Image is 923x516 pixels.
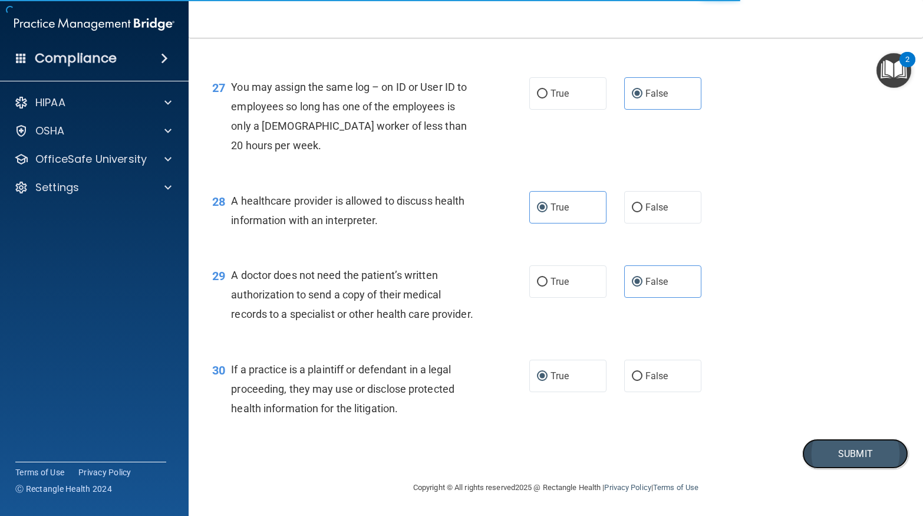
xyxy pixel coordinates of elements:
[537,203,548,212] input: True
[35,124,65,138] p: OSHA
[212,269,225,283] span: 29
[905,60,909,75] div: 2
[645,276,668,287] span: False
[231,81,467,152] span: You may assign the same log – on ID or User ID to employees so long has one of the employees is o...
[231,269,473,320] span: A doctor does not need the patient’s written authorization to send a copy of their medical record...
[35,180,79,195] p: Settings
[876,53,911,88] button: Open Resource Center, 2 new notifications
[35,152,147,166] p: OfficeSafe University
[35,50,117,67] h4: Compliance
[645,202,668,213] span: False
[632,203,642,212] input: False
[537,90,548,98] input: True
[341,469,771,507] div: Copyright © All rights reserved 2025 @ Rectangle Health | |
[78,466,131,478] a: Privacy Policy
[231,195,464,226] span: A healthcare provider is allowed to discuss health information with an interpreter.
[550,370,569,382] span: True
[14,152,172,166] a: OfficeSafe University
[212,195,225,209] span: 28
[15,483,112,495] span: Ⓒ Rectangle Health 2024
[15,466,64,478] a: Terms of Use
[645,88,668,99] span: False
[537,278,548,287] input: True
[14,180,172,195] a: Settings
[14,124,172,138] a: OSHA
[604,483,651,492] a: Privacy Policy
[35,96,65,110] p: HIPAA
[212,81,225,95] span: 27
[645,370,668,382] span: False
[14,12,174,36] img: PMB logo
[212,363,225,377] span: 30
[537,372,548,381] input: True
[802,439,908,469] button: Submit
[632,278,642,287] input: False
[14,96,172,110] a: HIPAA
[632,372,642,381] input: False
[550,276,569,287] span: True
[550,88,569,99] span: True
[632,90,642,98] input: False
[653,483,698,492] a: Terms of Use
[550,202,569,213] span: True
[231,363,454,415] span: If a practice is a plaintiff or defendant in a legal proceeding, they may use or disclose protect...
